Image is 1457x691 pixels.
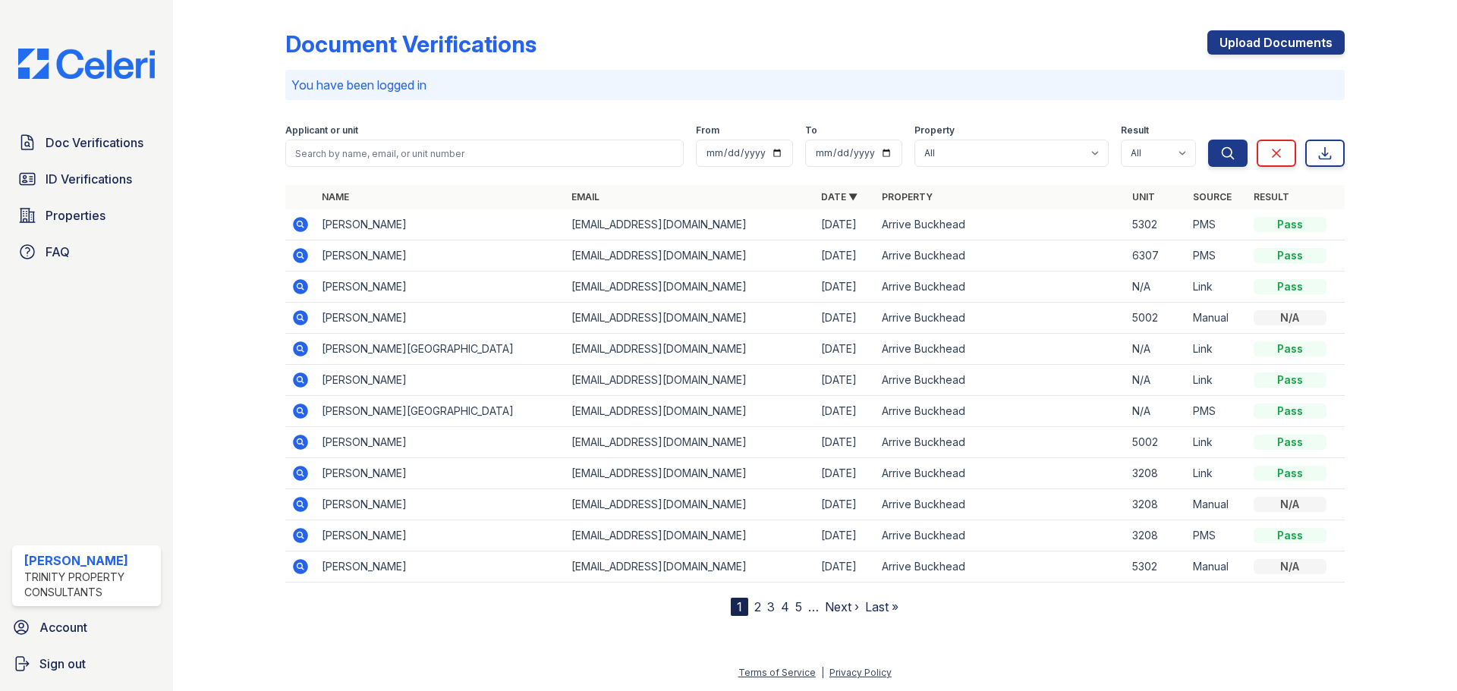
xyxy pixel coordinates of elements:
[815,365,876,396] td: [DATE]
[1187,551,1248,583] td: Manual
[565,458,815,489] td: [EMAIL_ADDRESS][DOMAIN_NAME]
[876,520,1125,551] td: Arrive Buckhead
[1254,217,1326,232] div: Pass
[696,124,719,137] label: From
[1187,272,1248,303] td: Link
[815,551,876,583] td: [DATE]
[815,489,876,520] td: [DATE]
[316,396,565,427] td: [PERSON_NAME][GEOGRAPHIC_DATA]
[821,191,858,203] a: Date ▼
[815,334,876,365] td: [DATE]
[815,209,876,240] td: [DATE]
[1132,191,1155,203] a: Unit
[1254,279,1326,294] div: Pass
[876,458,1125,489] td: Arrive Buckhead
[565,272,815,303] td: [EMAIL_ADDRESS][DOMAIN_NAME]
[565,551,815,583] td: [EMAIL_ADDRESS][DOMAIN_NAME]
[12,127,161,158] a: Doc Verifications
[1187,365,1248,396] td: Link
[24,551,155,570] div: [PERSON_NAME]
[815,396,876,427] td: [DATE]
[285,30,537,58] div: Document Verifications
[46,243,70,261] span: FAQ
[39,618,87,636] span: Account
[322,191,349,203] a: Name
[876,334,1125,365] td: Arrive Buckhead
[1126,551,1187,583] td: 5302
[1126,458,1187,489] td: 3208
[1187,396,1248,427] td: PMS
[1126,303,1187,334] td: 5002
[39,655,86,673] span: Sign out
[1254,341,1326,356] div: Pass
[291,76,1339,94] p: You have been logged in
[1126,334,1187,365] td: N/A
[1254,559,1326,574] div: N/A
[6,612,167,642] a: Account
[1254,248,1326,263] div: Pass
[316,520,565,551] td: [PERSON_NAME]
[876,209,1125,240] td: Arrive Buckhead
[571,191,599,203] a: Email
[1193,191,1232,203] a: Source
[316,365,565,396] td: [PERSON_NAME]
[1187,240,1248,272] td: PMS
[815,458,876,489] td: [DATE]
[565,240,815,272] td: [EMAIL_ADDRESS][DOMAIN_NAME]
[316,551,565,583] td: [PERSON_NAME]
[815,520,876,551] td: [DATE]
[565,209,815,240] td: [EMAIL_ADDRESS][DOMAIN_NAME]
[754,599,761,614] a: 2
[316,458,565,489] td: [PERSON_NAME]
[1254,497,1326,512] div: N/A
[565,427,815,458] td: [EMAIL_ADDRESS][DOMAIN_NAME]
[316,272,565,303] td: [PERSON_NAME]
[808,598,819,616] span: …
[12,200,161,231] a: Properties
[1187,427,1248,458] td: Link
[1126,520,1187,551] td: 3208
[316,489,565,520] td: [PERSON_NAME]
[1254,528,1326,543] div: Pass
[876,489,1125,520] td: Arrive Buckhead
[815,303,876,334] td: [DATE]
[1126,209,1187,240] td: 5302
[829,667,892,678] a: Privacy Policy
[914,124,955,137] label: Property
[1121,124,1149,137] label: Result
[1187,303,1248,334] td: Manual
[285,124,358,137] label: Applicant or unit
[731,598,748,616] div: 1
[316,334,565,365] td: [PERSON_NAME][GEOGRAPHIC_DATA]
[46,206,105,225] span: Properties
[815,240,876,272] td: [DATE]
[815,427,876,458] td: [DATE]
[565,334,815,365] td: [EMAIL_ADDRESS][DOMAIN_NAME]
[1393,630,1442,676] iframe: chat widget
[876,303,1125,334] td: Arrive Buckhead
[882,191,933,203] a: Property
[1254,310,1326,325] div: N/A
[876,427,1125,458] td: Arrive Buckhead
[6,649,167,679] button: Sign out
[1126,427,1187,458] td: 5002
[565,489,815,520] td: [EMAIL_ADDRESS][DOMAIN_NAME]
[876,365,1125,396] td: Arrive Buckhead
[46,133,143,152] span: Doc Verifications
[1254,191,1289,203] a: Result
[876,396,1125,427] td: Arrive Buckhead
[46,170,132,188] span: ID Verifications
[316,209,565,240] td: [PERSON_NAME]
[1207,30,1345,55] a: Upload Documents
[565,303,815,334] td: [EMAIL_ADDRESS][DOMAIN_NAME]
[1126,272,1187,303] td: N/A
[825,599,859,614] a: Next ›
[1254,466,1326,481] div: Pass
[781,599,789,614] a: 4
[316,427,565,458] td: [PERSON_NAME]
[815,272,876,303] td: [DATE]
[1187,458,1248,489] td: Link
[738,667,816,678] a: Terms of Service
[24,570,155,600] div: Trinity Property Consultants
[1126,489,1187,520] td: 3208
